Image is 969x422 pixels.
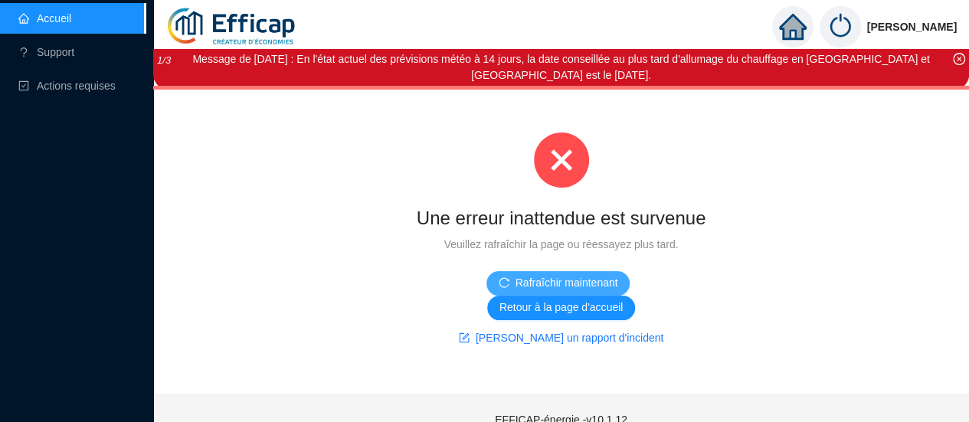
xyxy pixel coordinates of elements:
button: Retour à la page d'accueil [487,296,635,320]
a: questionSupport [18,46,74,58]
button: Rafraîchir maintenant [486,271,630,296]
a: homeAccueil [18,12,71,25]
i: 1 / 3 [157,54,171,66]
img: power [820,6,861,47]
div: Message de [DATE] : En l'état actuel des prévisions météo à 14 jours, la date conseillée au plus ... [155,51,967,83]
span: Actions requises [37,80,116,92]
span: Rafraîchir maintenant [516,275,618,291]
span: form [459,332,470,343]
span: close-circle [953,53,965,65]
span: reload [499,277,509,288]
button: [PERSON_NAME] un rapport d'incident [447,326,676,351]
span: check-square [18,80,29,91]
span: [PERSON_NAME] [867,2,957,51]
span: [PERSON_NAME] un rapport d'incident [476,330,663,346]
div: Veuillez rafraîchir la page ou réessayez plus tard. [190,237,932,253]
span: home [779,13,807,41]
span: Retour à la page d'accueil [499,299,623,316]
div: Une erreur inattendue est survenue [190,206,932,231]
span: close-circle [534,132,589,188]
